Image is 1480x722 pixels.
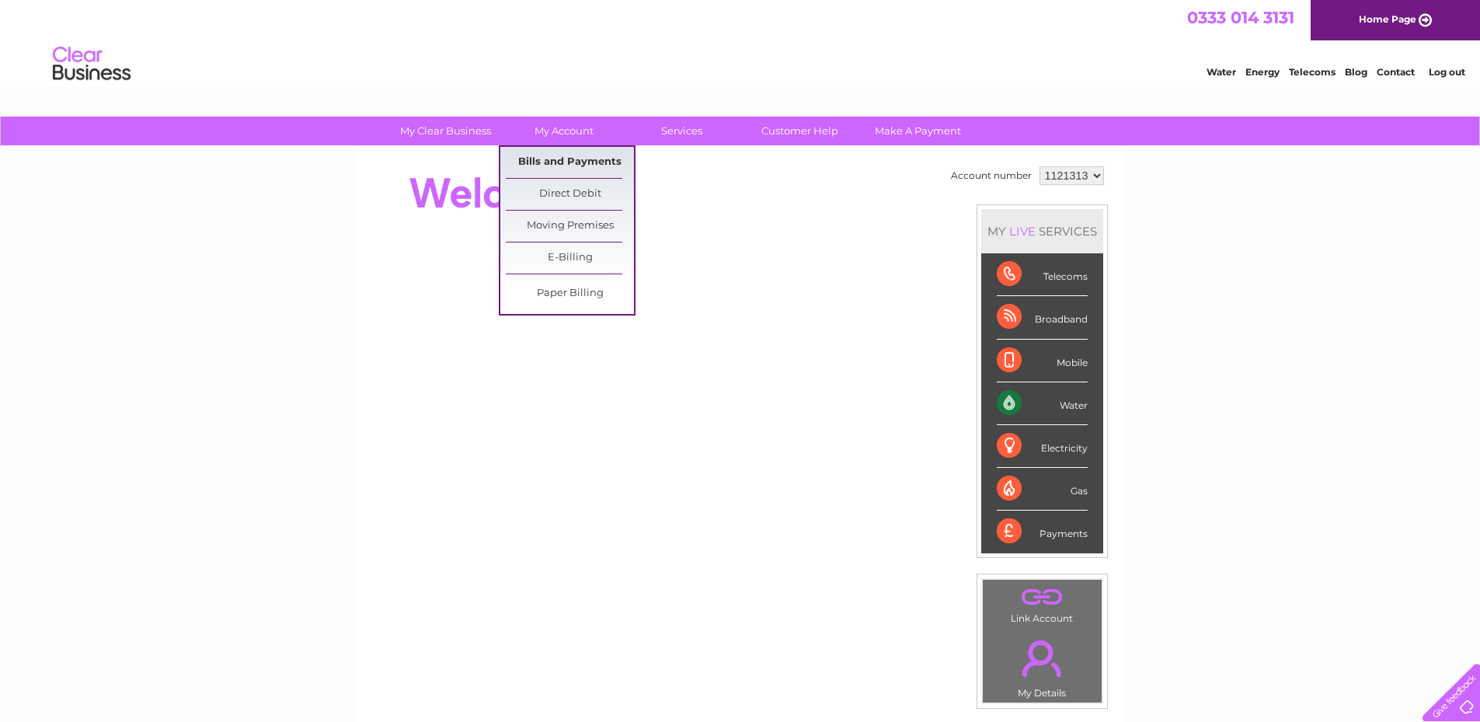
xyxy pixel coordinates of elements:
[987,631,1098,685] a: .
[1245,66,1280,78] a: Energy
[997,425,1088,468] div: Electricity
[1289,66,1335,78] a: Telecoms
[997,253,1088,296] div: Telecoms
[374,9,1108,75] div: Clear Business is a trading name of Verastar Limited (registered in [GEOGRAPHIC_DATA] No. 3667643...
[997,468,1088,511] div: Gas
[381,117,510,145] a: My Clear Business
[982,579,1102,628] td: Link Account
[1377,66,1415,78] a: Contact
[506,147,634,178] a: Bills and Payments
[854,117,982,145] a: Make A Payment
[997,340,1088,382] div: Mobile
[1429,66,1465,78] a: Log out
[987,584,1098,611] a: .
[500,117,628,145] a: My Account
[982,627,1102,703] td: My Details
[1006,224,1039,239] div: LIVE
[1207,66,1236,78] a: Water
[52,40,131,88] img: logo.png
[947,162,1036,189] td: Account number
[618,117,746,145] a: Services
[997,296,1088,339] div: Broadband
[1345,66,1367,78] a: Blog
[506,278,634,309] a: Paper Billing
[1187,8,1294,27] a: 0333 014 3131
[506,211,634,242] a: Moving Premises
[997,511,1088,553] div: Payments
[506,179,634,210] a: Direct Debit
[981,209,1103,253] div: MY SERVICES
[506,242,634,274] a: E-Billing
[736,117,864,145] a: Customer Help
[997,382,1088,425] div: Water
